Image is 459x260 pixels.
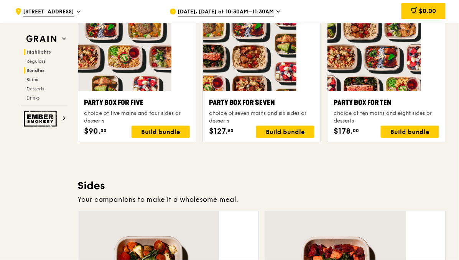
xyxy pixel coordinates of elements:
[256,126,314,138] div: Build bundle
[381,126,439,138] div: Build bundle
[334,126,353,137] span: $178.
[84,97,190,108] div: Party Box for Five
[84,110,190,125] div: choice of five mains and four sides or desserts
[334,110,439,125] div: choice of ten mains and eight sides or desserts
[209,97,314,108] div: Party Box for Seven
[27,68,45,73] span: Bundles
[132,126,190,138] div: Build bundle
[228,128,234,134] span: 50
[27,95,40,101] span: Drinks
[209,126,228,137] span: $127.
[334,97,439,108] div: Party Box for Ten
[27,49,51,55] span: Highlights
[24,111,59,127] img: Ember Smokery web logo
[24,32,59,46] img: Grain web logo
[419,7,436,15] span: $0.00
[27,86,44,92] span: Desserts
[101,128,107,134] span: 00
[78,179,446,193] h3: Sides
[209,110,314,125] div: choice of seven mains and six sides or desserts
[353,128,359,134] span: 00
[78,194,446,205] div: Your companions to make it a wholesome meal.
[84,126,101,137] span: $90.
[27,77,38,82] span: Sides
[178,8,274,16] span: [DATE], [DATE] at 10:30AM–11:30AM
[23,8,74,16] span: [STREET_ADDRESS]
[27,59,46,64] span: Regulars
